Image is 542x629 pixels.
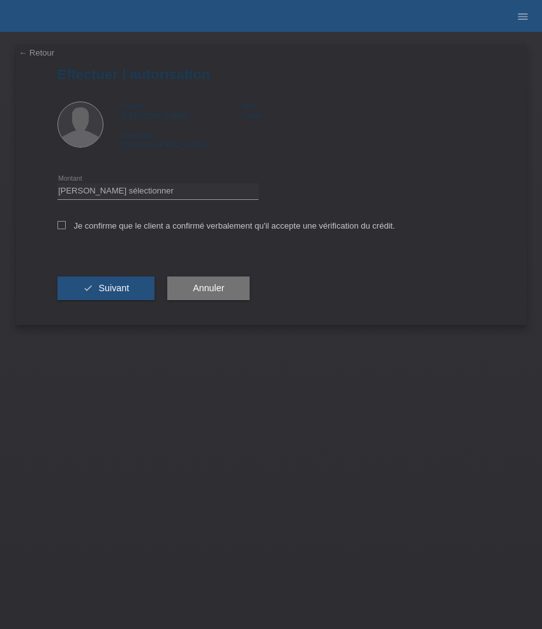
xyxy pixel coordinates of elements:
[516,10,529,23] i: menu
[98,283,129,293] span: Suivant
[121,102,243,121] div: [PERSON_NAME]
[121,103,146,110] span: Prénom
[242,103,257,110] span: Nom
[19,48,55,57] a: ← Retour
[57,277,155,301] button: check Suivant
[57,221,395,231] label: Je confirme que le client a confirmé verbalement qu'il accepte une vérification du crédit.
[121,130,243,149] div: [GEOGRAPHIC_DATA]
[242,102,363,121] div: Suter
[167,277,250,301] button: Annuler
[83,283,93,293] i: check
[121,132,154,139] span: Nationalité
[193,283,224,293] span: Annuler
[57,66,485,82] h1: Effectuer l’autorisation
[510,12,536,20] a: menu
